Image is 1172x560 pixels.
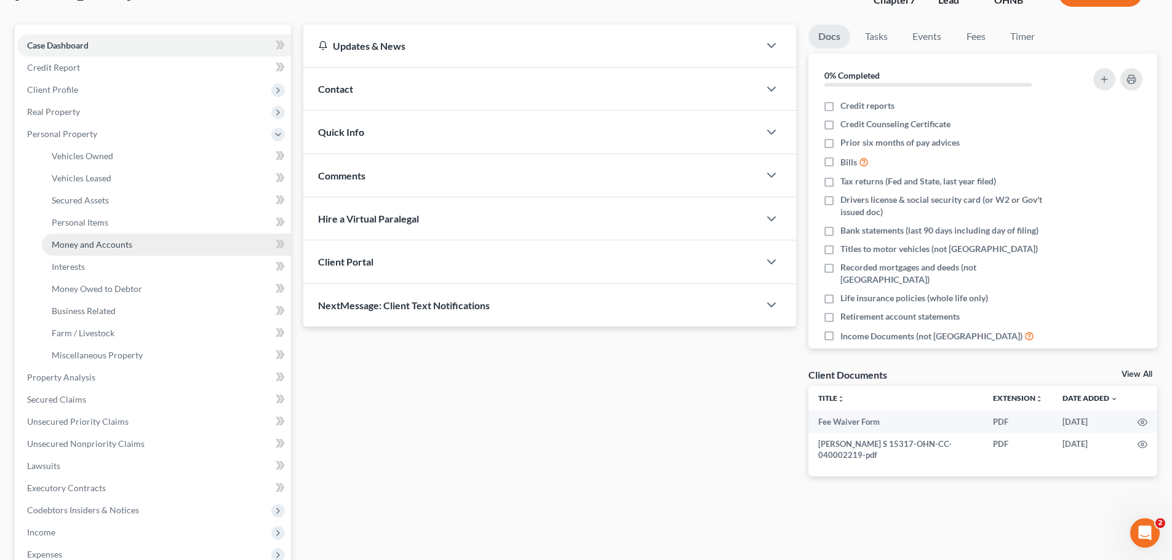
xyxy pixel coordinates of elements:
[42,234,291,256] a: Money and Accounts
[42,211,291,234] a: Personal Items
[318,256,373,267] span: Client Portal
[1155,518,1165,528] span: 2
[52,239,132,250] span: Money and Accounts
[840,261,1059,286] span: Recorded mortgages and deeds (not [GEOGRAPHIC_DATA])
[808,368,887,381] div: Client Documents
[42,189,291,211] a: Secured Assets
[318,126,364,138] span: Quick Info
[52,151,113,161] span: Vehicles Owned
[808,25,850,49] a: Docs
[42,145,291,167] a: Vehicles Owned
[17,57,291,79] a: Credit Report
[318,213,419,224] span: Hire a Virtual Paralegal
[808,411,983,433] td: Fee Waiver Form
[27,505,139,515] span: Codebtors Insiders & Notices
[318,83,353,95] span: Contact
[17,34,291,57] a: Case Dashboard
[42,167,291,189] a: Vehicles Leased
[840,330,1023,342] span: Income Documents (not [GEOGRAPHIC_DATA])
[983,411,1053,433] td: PDF
[318,299,490,311] span: NextMessage: Client Text Notifications
[52,306,116,316] span: Business Related
[52,283,142,294] span: Money Owed to Debtor
[42,278,291,300] a: Money Owed to Debtor
[27,394,86,404] span: Secured Claims
[840,100,895,112] span: Credit reports
[27,106,80,117] span: Real Property
[318,170,365,181] span: Comments
[840,136,960,149] span: Prior six months of pay advices
[956,25,995,49] a: Fees
[1062,393,1118,403] a: Date Added expand_more
[27,527,55,537] span: Income
[27,40,89,50] span: Case Dashboard
[840,224,1038,237] span: Bank statements (last 90 days including day of filing)
[1053,433,1128,467] td: [DATE]
[27,549,62,559] span: Expenses
[17,433,291,455] a: Unsecured Nonpriority Claims
[818,393,845,403] a: Titleunfold_more
[824,70,880,81] strong: 0% Completed
[840,243,1038,255] span: Titles to motor vehicles (not [GEOGRAPHIC_DATA])
[855,25,898,49] a: Tasks
[27,62,80,73] span: Credit Report
[1053,411,1128,433] td: [DATE]
[983,433,1053,467] td: PDF
[52,173,111,183] span: Vehicles Leased
[27,438,145,449] span: Unsecured Nonpriority Claims
[52,195,109,205] span: Secured Assets
[808,433,983,467] td: [PERSON_NAME] S 15317-OHN-CC-040002219-pdf
[17,477,291,499] a: Executory Contracts
[903,25,951,49] a: Events
[1035,395,1043,403] i: unfold_more
[17,366,291,388] a: Property Analysis
[840,310,960,323] span: Retirement account statements
[27,483,106,493] span: Executory Contracts
[993,393,1043,403] a: Extensionunfold_more
[837,395,845,403] i: unfold_more
[27,460,60,471] span: Lawsuits
[840,194,1059,218] span: Drivers license & social security card (or W2 or Gov't issued doc)
[17,455,291,477] a: Lawsuits
[840,118,951,130] span: Credit Counseling Certificate
[42,344,291,366] a: Miscellaneous Property
[52,261,85,272] span: Interests
[42,322,291,344] a: Farm / Livestock
[1130,518,1160,548] iframe: Intercom live chat
[27,84,78,95] span: Client Profile
[52,217,108,227] span: Personal Items
[52,350,143,360] span: Miscellaneous Property
[1110,395,1118,403] i: expand_more
[17,388,291,411] a: Secured Claims
[840,156,857,168] span: Bills
[17,411,291,433] a: Unsecured Priority Claims
[27,372,95,382] span: Property Analysis
[42,256,291,278] a: Interests
[1000,25,1045,49] a: Timer
[840,292,988,304] span: Life insurance policies (whole life only)
[840,175,996,187] span: Tax returns (Fed and State, last year filed)
[1122,370,1152,379] a: View All
[42,300,291,322] a: Business Related
[27,416,129,427] span: Unsecured Priority Claims
[318,39,744,52] div: Updates & News
[52,328,114,338] span: Farm / Livestock
[27,128,97,139] span: Personal Property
